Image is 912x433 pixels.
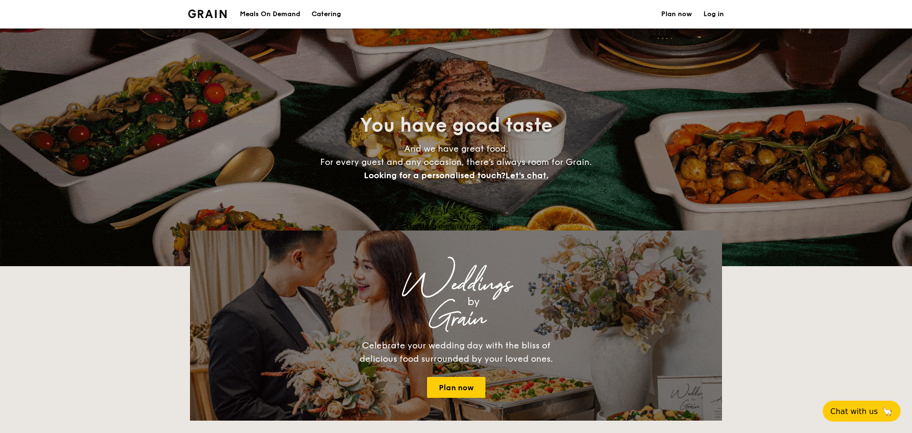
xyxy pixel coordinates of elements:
div: Celebrate your wedding day with the bliss of delicious food surrounded by your loved ones. [349,339,563,366]
div: Loading menus magically... [190,221,722,231]
div: Weddings [274,276,638,293]
div: by [309,293,638,310]
span: Let's chat. [505,170,549,181]
button: Chat with us🦙 [823,401,901,422]
div: Grain [274,310,638,327]
span: 🦙 [882,406,893,417]
a: Plan now [427,377,485,398]
a: Logotype [188,10,227,18]
span: Chat with us [830,407,878,416]
img: Grain [188,10,227,18]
